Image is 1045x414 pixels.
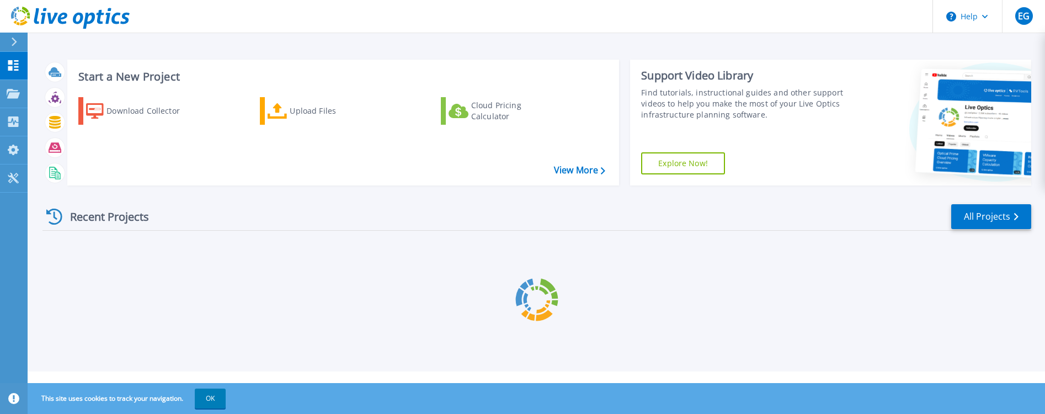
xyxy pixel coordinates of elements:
h3: Start a New Project [78,71,605,83]
div: Cloud Pricing Calculator [471,100,559,122]
div: Find tutorials, instructional guides and other support videos to help you make the most of your L... [641,87,845,120]
div: Recent Projects [42,203,164,230]
div: Upload Files [290,100,378,122]
span: This site uses cookies to track your navigation. [30,389,226,408]
a: Cloud Pricing Calculator [441,97,564,125]
a: All Projects [951,204,1031,229]
div: Support Video Library [641,68,845,83]
span: EG [1018,12,1030,20]
div: Download Collector [106,100,195,122]
a: View More [554,165,605,176]
a: Upload Files [260,97,383,125]
a: Download Collector [78,97,201,125]
a: Explore Now! [641,152,725,174]
button: OK [195,389,226,408]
